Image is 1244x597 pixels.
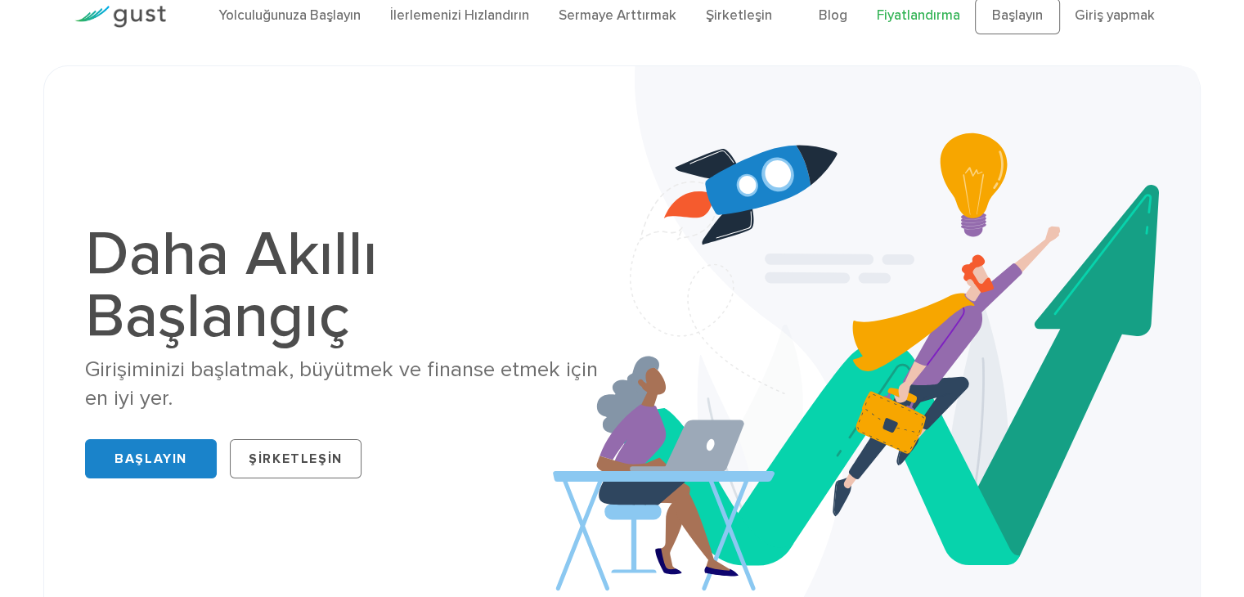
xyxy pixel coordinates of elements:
[85,439,217,478] a: Başlayın
[992,7,1043,24] font: Başlayın
[559,7,676,24] a: Sermaye Arttırmak
[74,6,166,28] img: Gust Logo
[85,357,598,411] font: Girişiminizi başlatmak, büyütmek ve finanse etmek için en iyi yer.
[115,451,187,467] font: Başlayın
[390,7,529,24] a: İlerlemenizi Hızlandırın
[819,7,847,24] a: Blog
[218,7,361,24] a: Yolculuğunuza Başlayın
[85,218,378,353] font: Daha Akıllı Başlangıç
[1075,7,1155,24] a: Giriş yapmak
[249,451,343,467] font: Şirketleşin
[706,7,772,24] a: Şirketleşin
[230,439,362,478] a: Şirketleşin
[877,7,960,24] a: Fiyatlandırma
